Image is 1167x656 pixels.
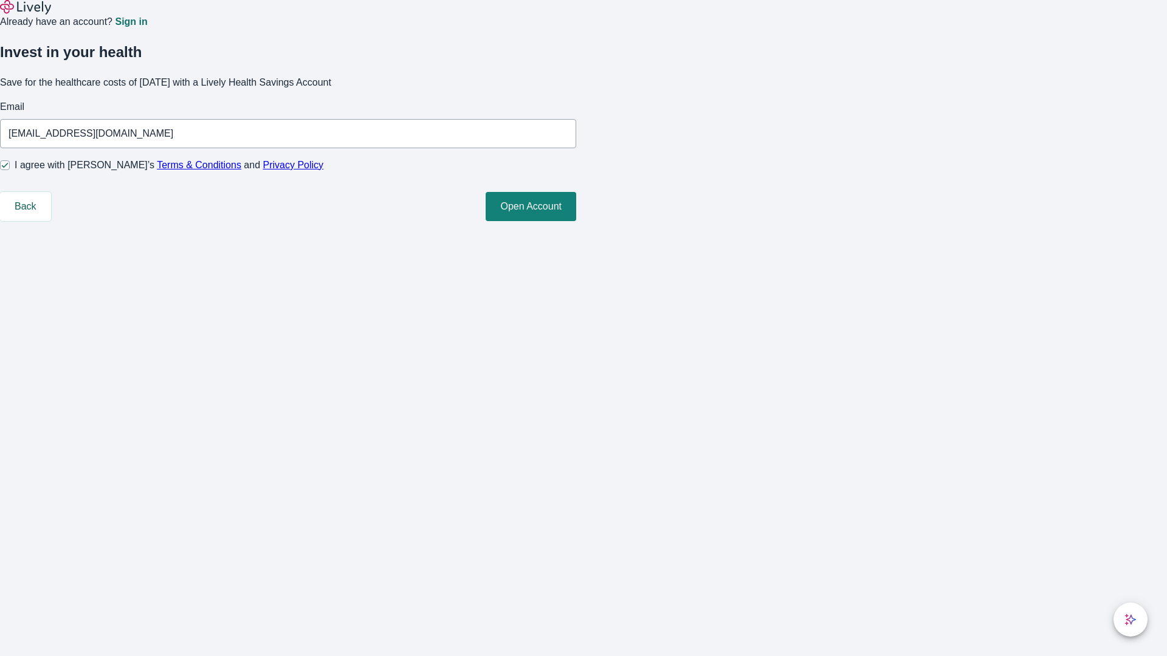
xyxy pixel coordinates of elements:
a: Privacy Policy [263,160,324,170]
a: Terms & Conditions [157,160,241,170]
button: chat [1114,603,1148,637]
button: Open Account [486,192,576,221]
svg: Lively AI Assistant [1124,613,1137,626]
a: Sign in [115,17,147,27]
span: I agree with [PERSON_NAME]’s and [15,158,323,173]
